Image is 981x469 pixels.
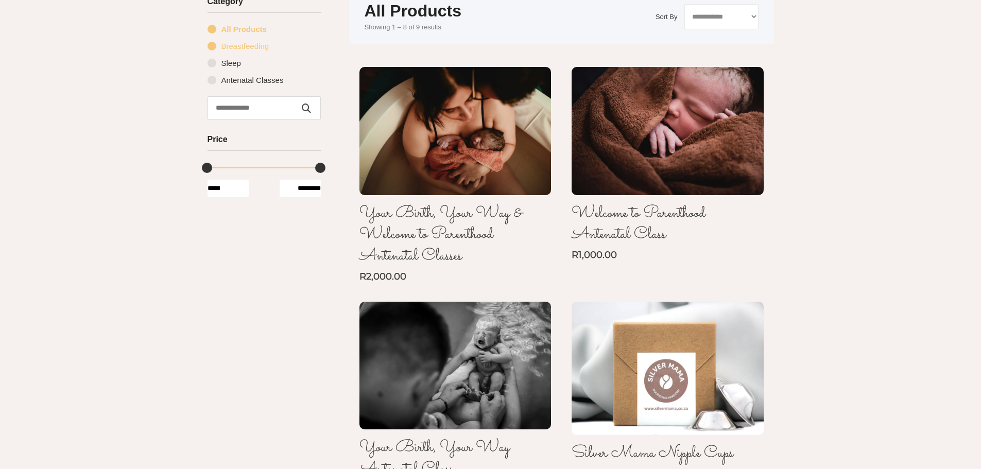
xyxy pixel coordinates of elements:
[359,67,552,195] img: Your Birth, Your Way & Welcome to Parenthood Antenatal Classes
[208,55,321,72] a: Sleep
[359,271,406,282] a: R2,000.00
[572,67,764,195] img: Welcome to Parenthood Antenatal Class
[208,21,321,38] a: All Products
[359,302,552,430] img: Your Birth, Your Way Antenatal Class
[572,249,617,260] a: R1,000.00
[208,128,321,159] h3: Price
[208,72,321,89] a: Antenatal Classes
[365,23,442,31] span: Showing 1 – 8 of 9 results
[365,3,461,19] h1: All Products
[572,302,764,436] img: Silver Mama Nipple Cups
[656,13,678,20] label: Sort By
[208,38,321,55] a: Breastfeeding
[359,201,522,268] a: Your Birth, Your Way & Welcome to Parenthood Antenatal Classes
[572,201,705,247] a: Welcome to Parenthood Antenatal Class
[572,441,733,465] a: Silver Mama Nipple Cups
